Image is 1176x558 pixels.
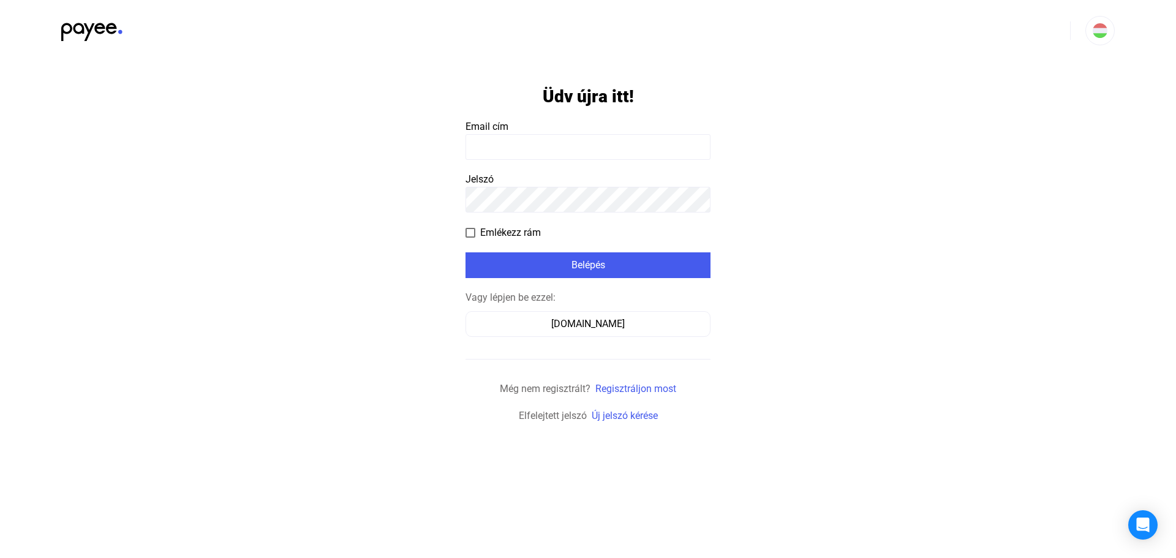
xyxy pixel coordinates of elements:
button: HU [1085,16,1115,45]
a: Új jelszó kérése [592,410,658,421]
button: Belépés [466,252,710,278]
a: [DOMAIN_NAME] [466,318,710,330]
span: Email cím [466,121,508,132]
span: Még nem regisztrált? [500,383,590,394]
button: [DOMAIN_NAME] [466,311,710,337]
h1: Üdv újra itt! [543,86,634,107]
img: HU [1093,23,1107,38]
span: Emlékezz rám [480,225,541,240]
span: Elfelejtett jelszó [519,410,587,421]
span: Jelszó [466,173,494,185]
div: Belépés [469,258,707,273]
img: black-payee-blue-dot.svg [61,16,123,41]
div: [DOMAIN_NAME] [470,317,706,331]
a: Regisztráljon most [595,383,676,394]
div: Vagy lépjen be ezzel: [466,290,710,305]
div: Open Intercom Messenger [1128,510,1158,540]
